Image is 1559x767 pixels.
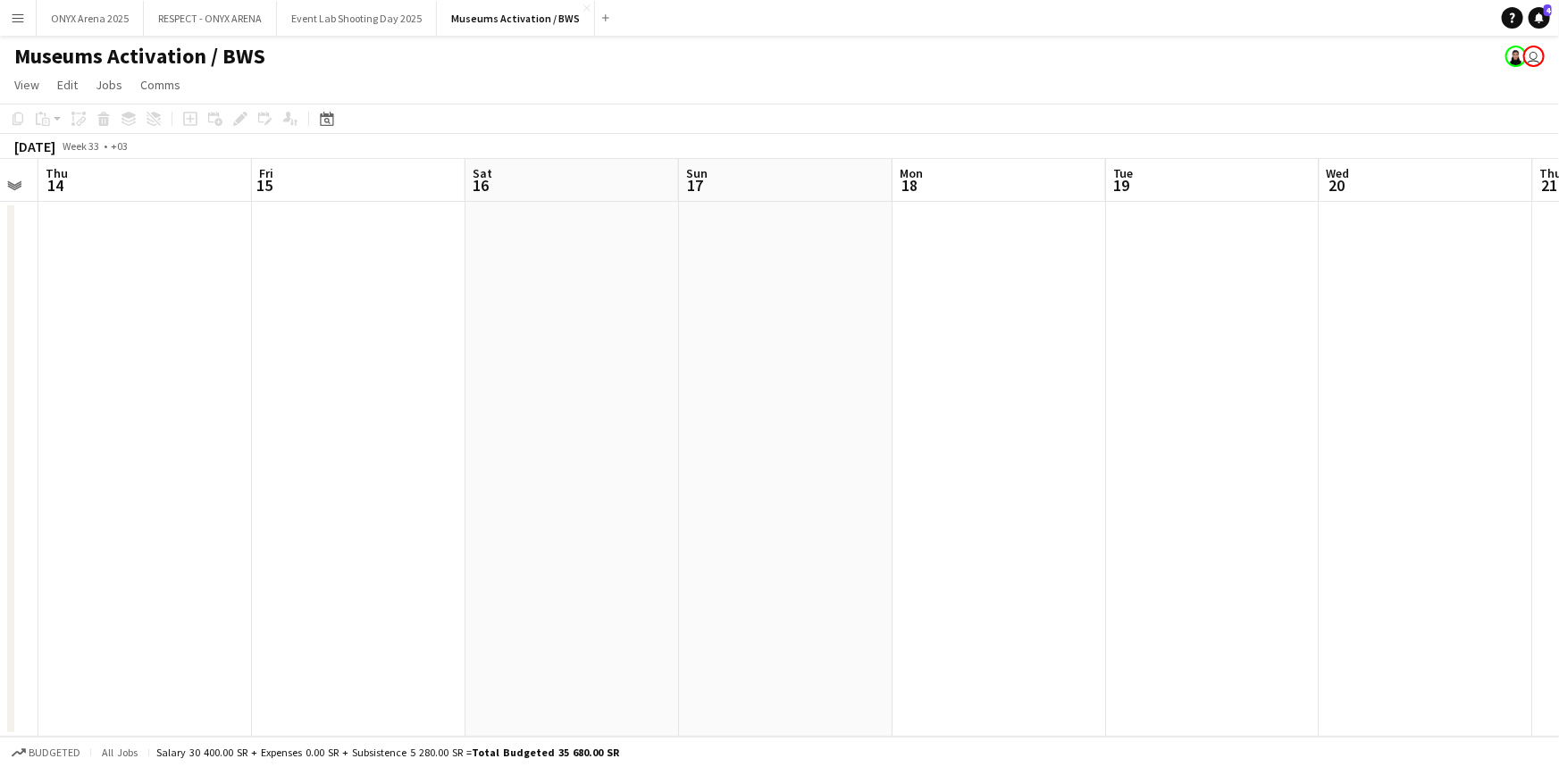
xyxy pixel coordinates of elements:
[156,746,619,759] div: Salary 30 400.00 SR + Expenses 0.00 SR + Subsistence 5 280.00 SR =
[29,746,80,759] span: Budgeted
[59,139,104,153] span: Week 33
[14,138,55,155] div: [DATE]
[1523,46,1545,67] app-user-avatar: Salman AlQurni
[1544,4,1552,16] span: 4
[96,77,122,93] span: Jobs
[7,73,46,96] a: View
[144,1,277,36] button: RESPECT - ONYX ARENA
[140,77,180,93] span: Comms
[98,746,141,759] span: All jobs
[88,73,130,96] a: Jobs
[1529,7,1550,29] a: 4
[57,77,78,93] span: Edit
[37,1,144,36] button: ONYX Arena 2025
[277,1,437,36] button: Event Lab Shooting Day 2025
[472,746,619,759] span: Total Budgeted 35 680.00 SR
[133,73,188,96] a: Comms
[50,73,85,96] a: Edit
[437,1,595,36] button: Museums Activation / BWS
[14,77,39,93] span: View
[111,139,128,153] div: +03
[1505,46,1527,67] app-user-avatar: Reem Al Shorafa
[9,743,83,763] button: Budgeted
[14,43,265,70] h1: Museums Activation / BWS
